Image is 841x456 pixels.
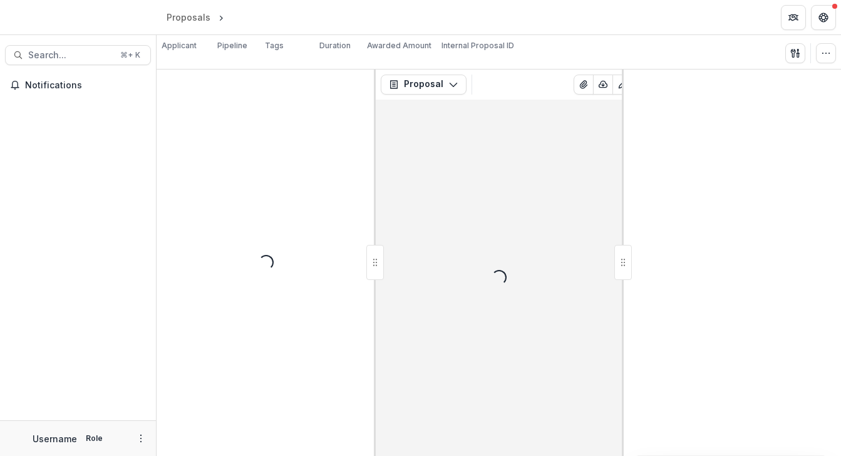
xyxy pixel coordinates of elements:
[441,40,514,51] p: Internal Proposal ID
[133,431,148,446] button: More
[28,50,113,61] span: Search...
[781,5,806,30] button: Partners
[612,75,632,95] button: Edit as form
[217,40,247,51] p: Pipeline
[162,8,215,26] a: Proposals
[5,75,151,95] button: Notifications
[367,40,431,51] p: Awarded Amount
[265,40,284,51] p: Tags
[33,432,77,445] p: Username
[319,40,351,51] p: Duration
[574,75,594,95] button: View Attached Files
[811,5,836,30] button: Get Help
[118,48,143,62] div: ⌘ + K
[167,11,210,24] div: Proposals
[82,433,106,444] p: Role
[162,40,197,51] p: Applicant
[25,80,146,91] span: Notifications
[5,45,151,65] button: Search...
[381,75,467,95] button: Proposal
[162,8,280,26] nav: breadcrumb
